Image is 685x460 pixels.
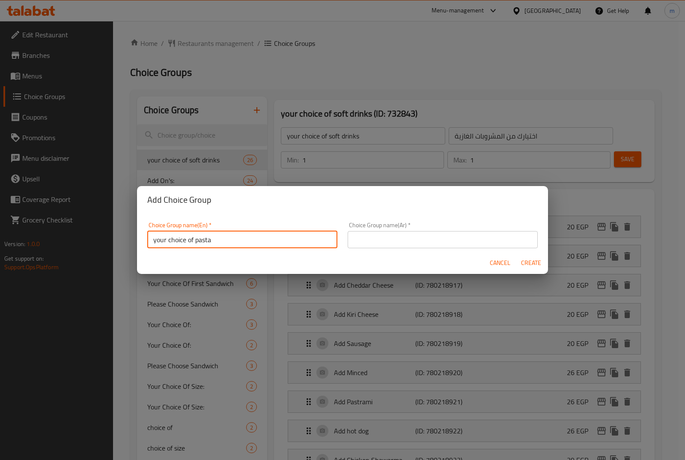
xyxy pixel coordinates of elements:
[490,258,510,268] span: Cancel
[147,193,538,207] h2: Add Choice Group
[147,231,337,248] input: Please enter Choice Group name(en)
[521,258,541,268] span: Create
[486,255,514,271] button: Cancel
[348,231,538,248] input: Please enter Choice Group name(ar)
[517,255,545,271] button: Create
